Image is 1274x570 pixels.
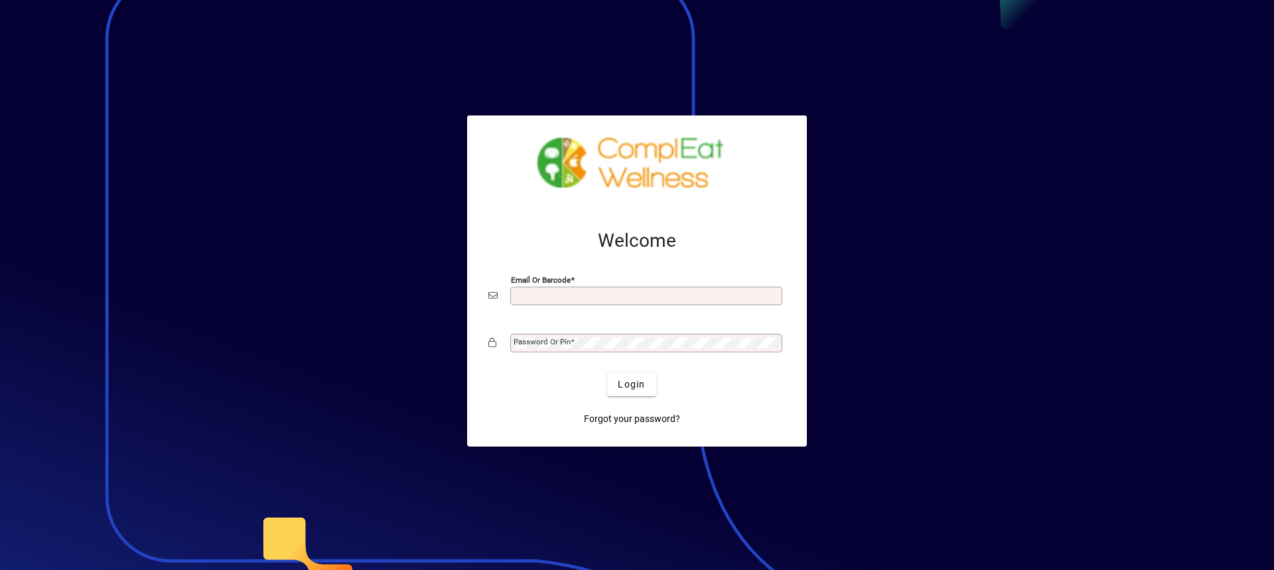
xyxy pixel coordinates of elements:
span: Login [618,378,645,392]
mat-label: Email or Barcode [511,275,571,285]
mat-label: Password or Pin [514,337,571,346]
span: Forgot your password? [584,412,680,426]
a: Forgot your password? [579,407,685,431]
h2: Welcome [488,230,786,252]
button: Login [607,372,656,396]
